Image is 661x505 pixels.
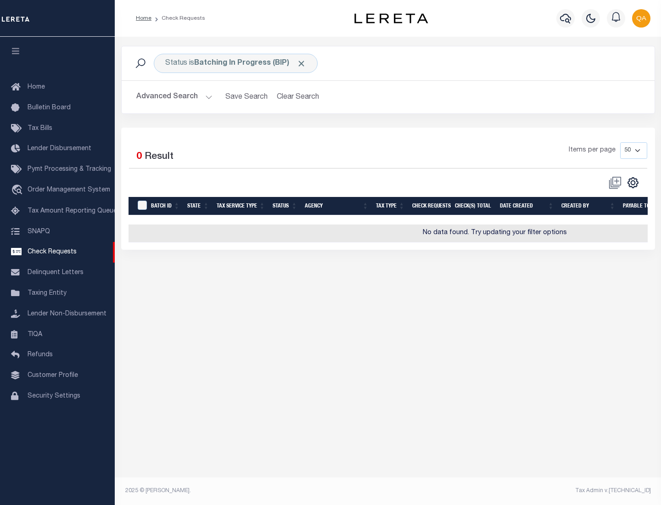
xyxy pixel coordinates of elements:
div: 2025 © [PERSON_NAME]. [118,487,388,495]
span: Tax Bills [28,125,52,132]
span: TIQA [28,331,42,337]
th: Check Requests [409,197,451,216]
th: State: activate to sort column ascending [184,197,213,216]
th: Created By: activate to sort column ascending [558,197,619,216]
span: Delinquent Letters [28,269,84,276]
th: Tax Type: activate to sort column ascending [372,197,409,216]
span: Lender Disbursement [28,146,91,152]
span: Security Settings [28,393,80,399]
a: Home [136,16,151,21]
th: Batch Id: activate to sort column ascending [147,197,184,216]
th: Status: activate to sort column ascending [269,197,301,216]
span: Items per page [569,146,616,156]
th: Check(s) Total [451,197,496,216]
i: travel_explore [11,185,26,196]
span: Order Management System [28,187,110,193]
span: SNAPQ [28,228,50,235]
span: Taxing Entity [28,290,67,297]
span: Click to Remove [297,59,306,68]
li: Check Requests [151,14,205,22]
span: Refunds [28,352,53,358]
img: logo-dark.svg [354,13,428,23]
span: Tax Amount Reporting Queue [28,208,117,214]
th: Tax Service Type: activate to sort column ascending [213,197,269,216]
span: Check Requests [28,249,77,255]
span: Home [28,84,45,90]
span: Bulletin Board [28,105,71,111]
div: Status is [154,54,318,73]
span: 0 [136,152,142,162]
th: Agency: activate to sort column ascending [301,197,372,216]
th: Date Created: activate to sort column ascending [496,197,558,216]
img: svg+xml;base64,PHN2ZyB4bWxucz0iaHR0cDovL3d3dy53My5vcmcvMjAwMC9zdmciIHBvaW50ZXItZXZlbnRzPSJub25lIi... [632,9,650,28]
span: Customer Profile [28,372,78,379]
button: Clear Search [273,88,323,106]
span: Pymt Processing & Tracking [28,166,111,173]
div: Tax Admin v.[TECHNICAL_ID] [395,487,651,495]
button: Save Search [220,88,273,106]
b: Batching In Progress (BIP) [194,60,306,67]
button: Advanced Search [136,88,213,106]
span: Lender Non-Disbursement [28,311,106,317]
label: Result [145,150,174,164]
